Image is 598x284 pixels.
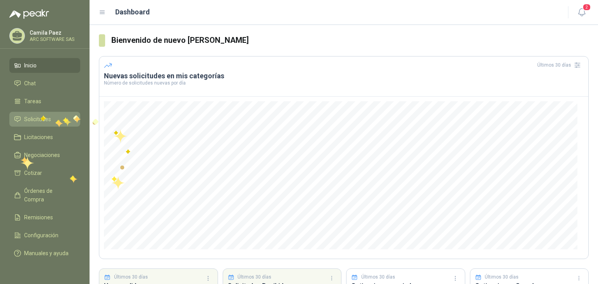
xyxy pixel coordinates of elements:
[9,183,80,207] a: Órdenes de Compra
[9,246,80,261] a: Manuales y ayuda
[9,94,80,109] a: Tareas
[24,151,60,159] span: Negociaciones
[30,30,78,35] p: Camila Paez
[9,148,80,162] a: Negociaciones
[24,169,42,177] span: Cotizar
[485,273,519,281] p: Últimos 30 días
[582,4,591,11] span: 2
[24,213,53,222] span: Remisiones
[24,115,51,123] span: Solicitudes
[24,61,37,70] span: Inicio
[114,273,148,281] p: Últimos 30 días
[537,59,584,71] div: Últimos 30 días
[24,133,53,141] span: Licitaciones
[9,228,80,243] a: Configuración
[24,231,58,240] span: Configuración
[24,187,73,204] span: Órdenes de Compra
[104,71,584,81] h3: Nuevas solicitudes en mis categorías
[24,79,36,88] span: Chat
[115,7,150,18] h1: Dashboard
[9,210,80,225] a: Remisiones
[30,37,78,42] p: ARC SOFTWARE SAS
[9,9,49,19] img: Logo peakr
[24,97,41,106] span: Tareas
[9,130,80,145] a: Licitaciones
[9,76,80,91] a: Chat
[104,81,584,85] p: Número de solicitudes nuevas por día
[111,34,589,46] h3: Bienvenido de nuevo [PERSON_NAME]
[24,249,69,258] span: Manuales y ayuda
[361,273,395,281] p: Últimos 30 días
[9,166,80,180] a: Cotizar
[9,58,80,73] a: Inicio
[575,5,589,19] button: 2
[9,112,80,127] a: Solicitudes
[237,273,271,281] p: Últimos 30 días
